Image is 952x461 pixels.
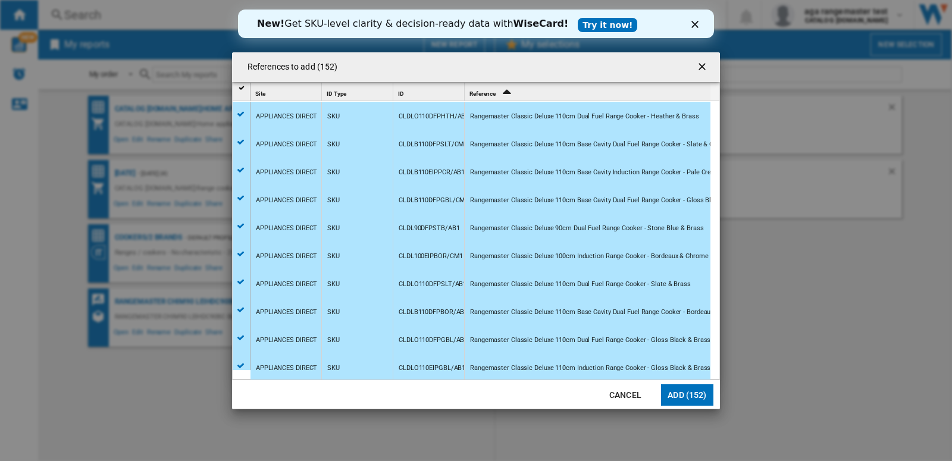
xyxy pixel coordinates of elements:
div: APPLIANCES DIRECT [256,243,317,270]
div: Sort None [324,83,393,101]
div: SKU [327,243,340,270]
div: SKU [327,271,340,298]
div: SKU [327,187,340,214]
div: APPLIANCES DIRECT [256,327,317,354]
div: Rangemaster Classic Deluxe 100cm Induction Range Cooker - Bordeaux & Chrome [470,243,709,270]
div: Rangemaster Classic Deluxe 110cm Dual Fuel Range Cooker - Slate & Brass [470,271,691,298]
div: Rangemaster Classic Deluxe 110cm Base Cavity Dual Fuel Range Cooker - Bordeaux & Brass [470,299,738,326]
div: Sort Ascending [467,83,710,101]
div: Reference Sort Ascending [467,83,710,101]
div: Sort None [396,83,464,101]
div: APPLIANCES DIRECT [256,299,317,326]
div: Rangemaster Classic Deluxe 90cm Dual Fuel Range Cooker - Stone Blue & Brass [470,215,704,242]
h4: References to add (152) [242,61,337,73]
div: ID Type Sort None [324,83,393,101]
span: ID Type [327,90,346,97]
div: Site Sort None [253,83,321,101]
div: SKU [327,327,340,354]
button: Cancel [599,384,652,406]
div: APPLIANCES DIRECT [256,103,317,130]
div: Rangemaster Classic Deluxe 110cm Dual Fuel Range Cooker - Gloss Black & Brass [470,327,710,354]
div: CLDL90DFPSTB/AB1 [399,215,459,242]
div: APPLIANCES DIRECT [256,131,317,158]
div: ID Sort None [396,83,464,101]
div: Rangemaster Classic Deluxe 110cm Base Cavity Dual Fuel Range Cooker - Slate & Chrome [470,131,732,158]
div: Rangemaster Classic Deluxe 110cm Dual Fuel Range Cooker - Heather & Brass [470,103,699,130]
div: CLDLO110DFPGBL/AB1 [399,327,468,354]
div: CLDLB110DFPSLT/CM1 [399,131,468,158]
div: CLDL100EIPBOR/CM1 [399,243,463,270]
span: ID [398,90,404,97]
div: SKU [327,299,340,326]
div: CLDLO110EIPGBL/AB1 [399,355,465,382]
div: APPLIANCES DIRECT [256,187,317,214]
div: Sort None [253,83,321,101]
div: CLDLB110DFPGBL/CM1 [399,187,469,214]
button: getI18NText('BUTTONS.CLOSE_DIALOG') [691,55,715,79]
div: CLDLB110DFPBOR/AB1 [399,299,468,326]
div: APPLIANCES DIRECT [256,271,317,298]
div: SKU [327,103,340,130]
div: APPLIANCES DIRECT [256,215,317,242]
div: Rangemaster Classic Deluxe 110cm Base Cavity Induction Range Cooker - Pale Cream & Brass [470,159,745,186]
div: APPLIANCES DIRECT [256,159,317,186]
ng-md-icon: getI18NText('BUTTONS.CLOSE_DIALOG') [696,61,710,75]
iframe: Intercom live chat banner [238,10,714,38]
div: Rangemaster Classic Deluxe 110cm Base Cavity Dual Fuel Range Cooker - Gloss Black & Chrome [470,187,752,214]
div: CLDLO110DFPSLT/AB1 [399,271,466,298]
div: SKU [327,215,340,242]
button: Add (152) [661,384,713,406]
span: Site [255,90,265,97]
div: CLDLB110EIPPCR/AB1 [399,159,465,186]
div: Close [453,11,465,18]
div: Rangemaster Classic Deluxe 110cm Induction Range Cooker - Gloss Black & Brass [470,355,710,382]
span: Reference [469,90,496,97]
span: Sort Ascending [497,90,516,97]
div: SKU [327,159,340,186]
div: SKU [327,355,340,382]
div: SKU [327,131,340,158]
div: APPLIANCES DIRECT [256,355,317,382]
div: CLDLO110DFPHTH/AB1 [399,103,469,130]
